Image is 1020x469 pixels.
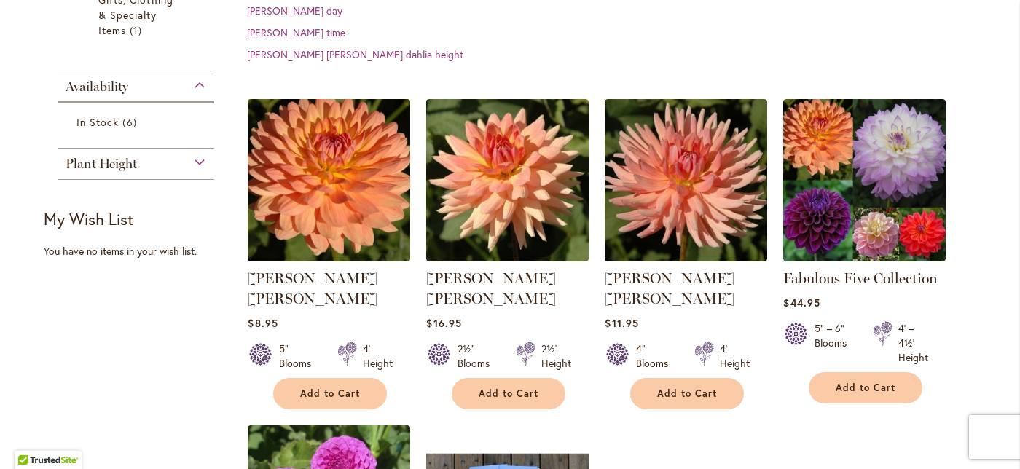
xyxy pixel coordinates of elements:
[630,378,744,409] button: Add to Cart
[479,387,538,400] span: Add to Cart
[605,269,734,307] a: [PERSON_NAME] [PERSON_NAME]
[248,269,377,307] a: [PERSON_NAME] [PERSON_NAME]
[244,95,415,265] img: GABRIELLE MARIE
[248,316,278,330] span: $8.95
[300,387,360,400] span: Add to Cart
[452,378,565,409] button: Add to Cart
[122,114,140,130] span: 6
[44,208,133,229] strong: My Wish List
[458,342,498,371] div: 2½" Blooms
[247,25,345,39] a: [PERSON_NAME] time
[248,251,410,264] a: GABRIELLE MARIE
[11,417,52,458] iframe: Launch Accessibility Center
[605,99,767,261] img: HEATHER MARIE
[809,372,922,403] button: Add to Cart
[66,156,137,172] span: Plant Height
[783,296,820,310] span: $44.95
[426,99,589,261] img: Mary Jo
[783,99,946,261] img: Fabulous Five Collection
[426,269,556,307] a: [PERSON_NAME] [PERSON_NAME]
[247,47,463,61] a: [PERSON_NAME] [PERSON_NAME] dahlia height
[605,316,638,330] span: $11.95
[783,269,938,287] a: Fabulous Five Collection
[657,387,717,400] span: Add to Cart
[898,321,928,365] div: 4' – 4½' Height
[363,342,393,371] div: 4' Height
[279,342,320,371] div: 5" Blooms
[426,316,461,330] span: $16.95
[76,115,119,129] span: In Stock
[273,378,387,409] button: Add to Cart
[76,114,200,130] a: In Stock 6
[636,342,677,371] div: 4" Blooms
[541,342,571,371] div: 2½' Height
[836,382,895,394] span: Add to Cart
[605,251,767,264] a: HEATHER MARIE
[720,342,750,371] div: 4' Height
[247,4,342,17] a: [PERSON_NAME] day
[426,251,589,264] a: Mary Jo
[815,321,855,365] div: 5" – 6" Blooms
[66,79,128,95] span: Availability
[783,251,946,264] a: Fabulous Five Collection
[130,23,146,38] span: 1
[44,244,238,259] div: You have no items in your wish list.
